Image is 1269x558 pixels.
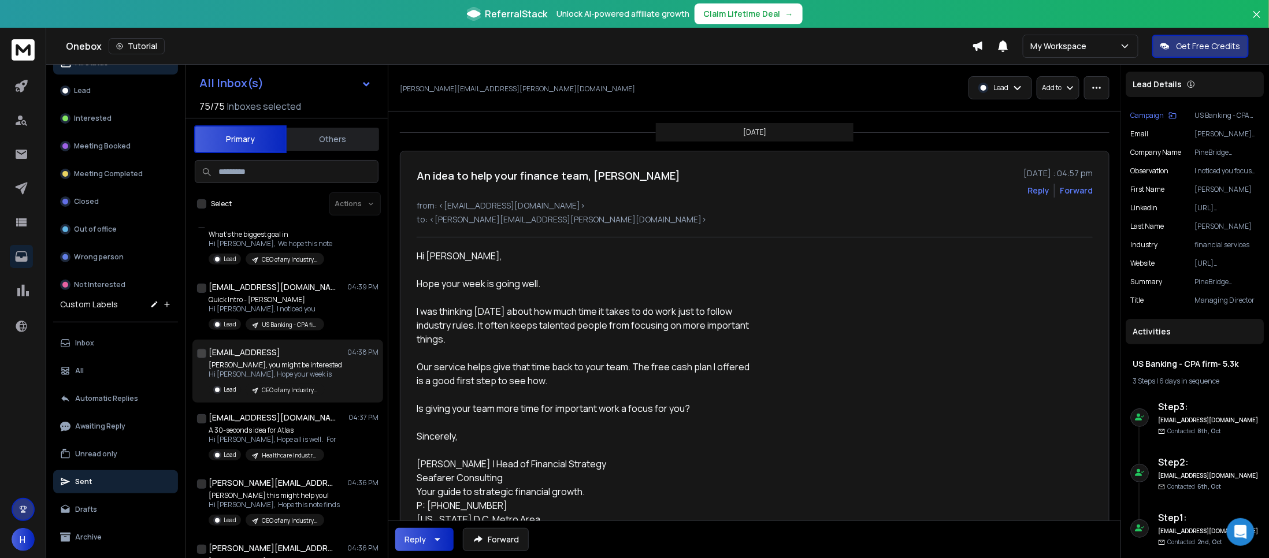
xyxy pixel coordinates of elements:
[224,451,236,459] p: Lead
[209,304,324,314] p: Hi [PERSON_NAME], I noticed you
[743,128,766,137] p: [DATE]
[1030,40,1091,52] p: My Workspace
[209,412,336,423] h1: [EMAIL_ADDRESS][DOMAIN_NAME]
[1131,259,1155,268] p: website
[209,426,336,435] p: A 30-seconds idea for Atlas
[1195,277,1260,287] p: PineBridge Investments is a global investment manager specializing in active, high-conviction inv...
[75,394,138,403] p: Automatic Replies
[74,142,131,151] p: Meeting Booked
[66,38,972,54] div: Onebox
[395,528,454,551] button: Reply
[1060,185,1093,196] div: Forward
[74,114,112,123] p: Interested
[75,449,117,459] p: Unread only
[74,197,99,206] p: Closed
[1133,377,1257,386] div: |
[1168,538,1223,546] p: Contacted
[190,72,381,95] button: All Inbox(s)
[400,84,635,94] p: [PERSON_NAME][EMAIL_ADDRESS][PERSON_NAME][DOMAIN_NAME]
[1131,111,1164,120] p: Campaign
[287,127,379,152] button: Others
[1159,527,1260,535] h6: [EMAIL_ADDRESS][DOMAIN_NAME]
[1131,111,1177,120] button: Campaign
[53,442,178,466] button: Unread only
[227,99,301,113] h3: Inboxes selected
[209,295,324,304] p: Quick Intro - [PERSON_NAME]
[1198,427,1222,435] span: 8th, Oct
[1227,518,1255,546] div: Open Intercom Messenger
[75,366,84,375] p: All
[209,542,336,554] h1: [PERSON_NAME][EMAIL_ADDRESS][PERSON_NAME][DOMAIN_NAME]
[1159,400,1260,414] h6: Step 3 :
[1152,35,1249,58] button: Get Free Credits
[1133,358,1257,370] h1: US Banking - CPA firm- 5.3k
[1195,296,1260,305] p: Managing Director
[75,477,92,486] p: Sent
[1131,185,1165,194] p: First Name
[209,230,332,239] p: What's the biggest goal in
[60,299,118,310] h3: Custom Labels
[1160,376,1220,386] span: 6 days in sequence
[1168,427,1222,436] p: Contacted
[1195,185,1260,194] p: [PERSON_NAME]
[199,99,225,113] span: 75 / 75
[993,83,1008,92] p: Lead
[75,422,125,431] p: Awaiting Reply
[209,477,336,489] h1: [PERSON_NAME][EMAIL_ADDRESS][DOMAIN_NAME]
[417,249,754,263] div: Hi [PERSON_NAME],
[262,255,317,264] p: CEO of any Industry 17k
[53,162,178,185] button: Meeting Completed
[1159,471,1260,480] h6: [EMAIL_ADDRESS][DOMAIN_NAME]
[1131,203,1158,213] p: linkedin
[417,485,754,499] div: Your guide to strategic financial growth.
[224,320,236,329] p: Lead
[1027,185,1049,196] button: Reply
[417,457,754,471] div: [PERSON_NAME] | Head of Financial Strategy
[405,534,426,545] div: Reply
[417,168,680,184] h1: An idea to help your finance team, [PERSON_NAME]
[224,516,236,524] p: Lead
[53,415,178,438] button: Awaiting Reply
[1131,129,1149,139] p: Email
[1198,538,1223,546] span: 2nd, Oct
[194,125,287,153] button: Primary
[695,3,803,24] button: Claim Lifetime Deal→
[209,360,342,370] p: [PERSON_NAME], you might be interested
[209,370,342,379] p: Hi [PERSON_NAME], Hope your week is
[417,214,1093,225] p: to: <[PERSON_NAME][EMAIL_ADDRESS][PERSON_NAME][DOMAIN_NAME]>
[53,245,178,269] button: Wrong person
[1131,296,1144,305] p: title
[417,200,1093,211] p: from: <[EMAIL_ADDRESS][DOMAIN_NAME]>
[262,386,317,395] p: CEO of any Industry 17k
[262,516,317,525] p: CEO of any Industry 17k
[417,304,754,346] div: I was thinking [DATE] about how much time it takes to do work just to follow industry rules. It o...
[53,79,178,102] button: Lead
[1159,455,1260,469] h6: Step 2 :
[1195,222,1260,231] p: [PERSON_NAME]
[53,218,178,241] button: Out of office
[785,8,793,20] span: →
[53,135,178,158] button: Meeting Booked
[1133,79,1182,90] p: Lead Details
[1131,277,1163,287] p: Summary
[557,8,690,20] p: Unlock AI-powered affiliate growth
[463,528,529,551] button: Forward
[209,435,336,444] p: Hi [PERSON_NAME], Hope all is well. For
[1195,240,1260,250] p: financial services
[347,348,379,357] p: 04:38 PM
[53,498,178,521] button: Drafts
[347,282,379,292] p: 04:39 PM
[1023,168,1093,179] p: [DATE] : 04:57 pm
[211,199,232,209] label: Select
[209,491,340,500] p: [PERSON_NAME] this might help you!
[1195,111,1260,120] p: US Banking - CPA firm- 5.3k
[1195,166,1260,176] p: I noticed you focus on active investing in less efficient market segments for higher returns
[1177,40,1241,52] p: Get Free Credits
[224,255,236,263] p: Lead
[348,413,379,422] p: 04:37 PM
[75,505,97,514] p: Drafts
[74,225,117,234] p: Out of office
[53,387,178,410] button: Automatic Replies
[262,451,317,460] p: Healthcare Industry 10K
[417,429,754,443] div: Sincerely,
